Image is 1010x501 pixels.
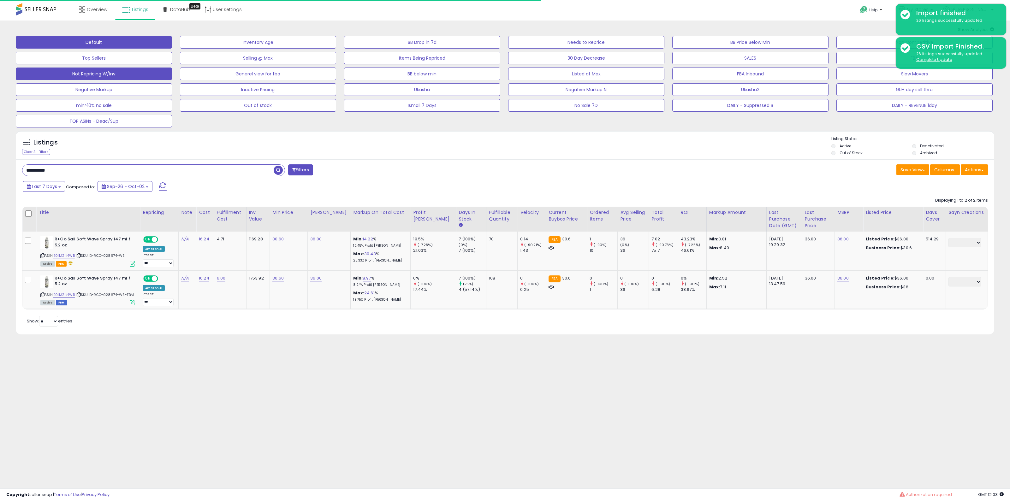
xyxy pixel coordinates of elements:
div: 36.00 [805,275,830,281]
button: BB Drop in 7d [344,36,500,49]
div: 0 [651,275,678,281]
div: [DATE] 19:29:32 [769,236,797,248]
div: 0 [590,275,617,281]
p: 12.45% Profit [PERSON_NAME] [353,244,406,248]
div: ASIN: [40,275,135,305]
button: Items Being Repriced [344,52,500,64]
small: FBA [549,275,560,282]
button: Last 7 Days [23,181,65,192]
button: DAILY - REVENUE 1day [836,99,993,112]
span: ON [144,276,152,281]
div: 26 listings successfully updated. [912,51,1001,63]
div: Cost [199,209,211,216]
div: $36 [866,284,918,290]
a: 36.00 [837,275,849,281]
button: Save View [896,164,929,175]
a: 30.60 [272,275,284,281]
div: Fulfillment Cost [217,209,244,222]
div: 70 [489,236,513,242]
div: 4.71 [217,236,241,242]
b: Min: [353,236,363,242]
div: Preset: [143,253,174,267]
span: All listings currently available for purchase on Amazon [40,261,55,267]
strong: Min: [709,236,719,242]
div: 4 (57.14%) [459,287,486,292]
span: Listings [132,6,148,13]
button: Top Sellers [16,52,172,64]
button: Ismail 7 Days [344,99,500,112]
div: 36 [620,236,649,242]
small: (0%) [459,242,467,247]
div: 0% [681,275,706,281]
div: Profit [PERSON_NAME] [413,209,453,222]
div: 7 (100%) [459,236,486,242]
div: Markup on Total Cost [353,209,408,216]
div: Fulfillable Quantity [489,209,515,222]
div: 0 [520,275,546,281]
small: Days In Stock. [459,222,462,228]
div: Note [181,209,193,216]
div: 1 [590,236,617,242]
span: FBA [56,261,67,267]
div: ROI [681,209,704,216]
b: Max: [353,251,364,257]
div: 1169.28 [249,236,265,242]
button: Slow Movers [836,68,993,80]
div: Days In Stock [459,209,483,222]
small: (-100%) [624,281,639,286]
div: 46.61% [681,248,706,253]
button: Sep-26 - Oct-02 [98,181,152,192]
span: Sep-26 - Oct-02 [107,183,145,190]
div: 38.67% [681,287,706,292]
div: Min Price [272,209,305,216]
button: Not Repricing W/Inv [16,68,172,80]
div: 21.03% [413,248,456,253]
a: 36.00 [310,236,322,242]
img: 31b5Uvqy1iL._SL40_.jpg [40,236,53,249]
i: Get Help [860,6,868,14]
p: 19.75% Profit [PERSON_NAME] [353,298,406,302]
a: 14.22 [363,236,373,242]
a: 36.00 [837,236,849,242]
span: Compared to: [66,184,95,190]
small: (-100%) [524,281,539,286]
button: Listed at Max [508,68,664,80]
span: DataHub [170,6,190,13]
button: Actions [961,164,988,175]
p: 7.11 [709,284,762,290]
div: $36.00 [866,236,918,242]
a: 30.60 [272,236,284,242]
a: Help [855,1,888,21]
a: 8.97 [363,275,371,281]
button: DAILY - Suppressed B [672,99,829,112]
p: 8.24% Profit [PERSON_NAME] [353,283,406,287]
div: Tooltip anchor [189,3,200,9]
div: Preset: [143,292,174,306]
small: (-7.25%) [685,242,700,247]
div: Amazon AI [143,246,165,252]
p: 2.52 [709,275,762,281]
div: Inv. value [249,209,267,222]
div: 26 listings successfully updated. [912,18,1001,24]
p: 8.40 [709,245,762,251]
div: $36.00 [866,275,918,281]
span: OFF [157,276,167,281]
b: Listed Price: [866,236,894,242]
div: $30.6 [866,245,918,251]
div: 7 (100%) [459,275,486,281]
div: 1753.92 [249,275,265,281]
div: Last Purchase Date (GMT) [769,209,799,229]
div: % [353,290,406,302]
label: Deactivated [920,143,944,149]
button: 90+ day sell thru [836,83,993,96]
div: 1.43 [520,248,546,253]
small: (-100%) [685,281,699,286]
div: 7 (100%) [459,248,486,253]
div: 0.14 [520,236,546,242]
span: Help [869,7,878,13]
div: Current Buybox Price [549,209,584,222]
span: 30.6 [562,236,571,242]
div: Days Cover [926,209,943,222]
button: Negative Markup [16,83,172,96]
button: Ukasha2 [672,83,829,96]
